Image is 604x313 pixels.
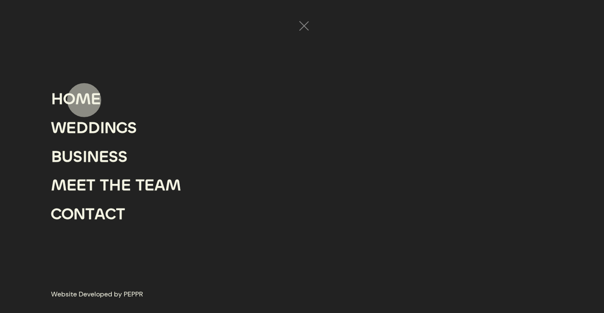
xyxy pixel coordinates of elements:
[63,85,75,113] div: O
[91,85,101,113] div: E
[74,200,85,228] div: N
[154,171,165,200] div: A
[82,142,87,171] div: I
[51,113,66,142] div: W
[66,113,76,142] div: E
[86,171,95,200] div: T
[51,200,125,228] a: CONTACT
[145,171,154,200] div: E
[94,200,105,228] div: A
[73,142,82,171] div: S
[128,113,137,142] div: S
[136,171,145,200] div: T
[51,200,62,228] div: C
[100,113,105,142] div: I
[62,142,73,171] div: U
[165,171,181,200] div: M
[76,113,88,142] div: D
[105,113,116,142] div: N
[109,171,121,200] div: H
[105,200,116,228] div: C
[75,85,91,113] div: M
[87,142,99,171] div: N
[99,142,109,171] div: E
[51,288,143,300] a: Website Developed by PEPPR
[109,142,118,171] div: S
[100,171,109,200] div: T
[51,85,63,113] div: H
[88,113,100,142] div: D
[51,142,128,171] a: BUSINESS
[51,142,62,171] div: B
[116,200,125,228] div: T
[51,85,101,113] a: HOME
[77,171,86,200] div: E
[51,171,67,200] div: M
[67,171,77,200] div: E
[51,113,137,142] a: WEDDINGS
[62,200,74,228] div: O
[121,171,131,200] div: E
[51,171,181,200] a: MEET THE TEAM
[118,142,128,171] div: S
[85,200,94,228] div: T
[116,113,128,142] div: G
